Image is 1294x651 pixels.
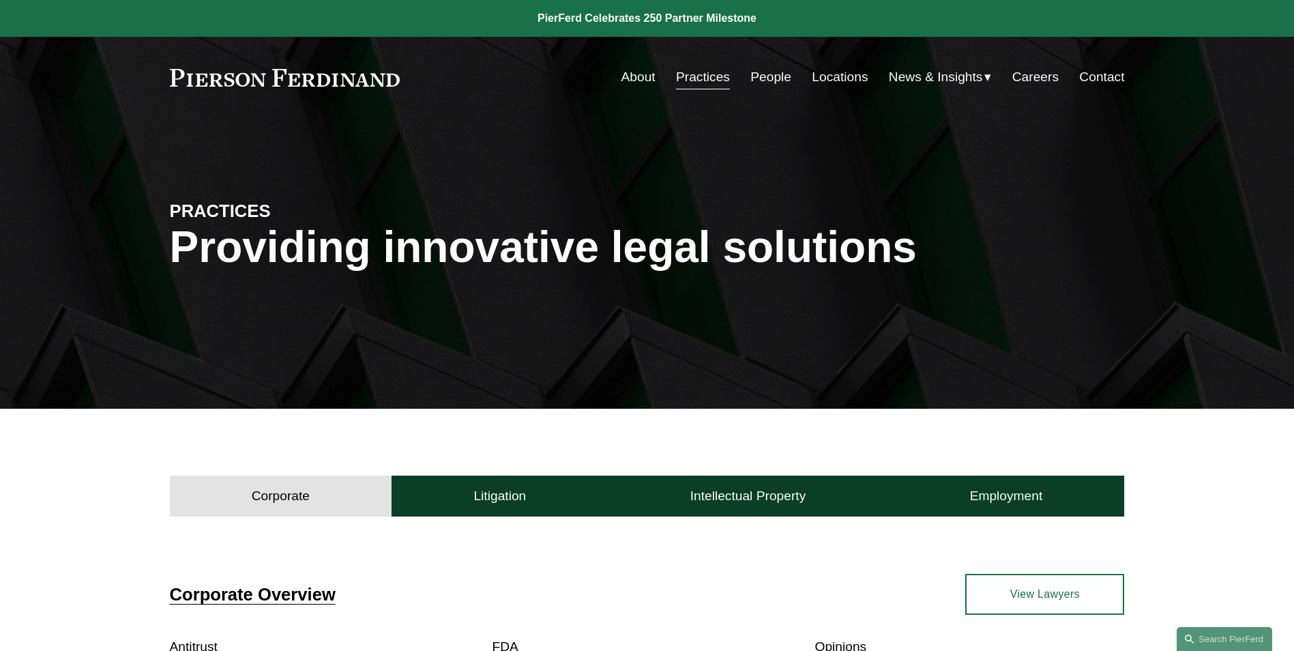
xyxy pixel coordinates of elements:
[1177,627,1272,651] a: Search this site
[1012,64,1059,90] a: Careers
[170,200,409,222] h4: PRACTICES
[965,574,1124,615] a: View Lawyers
[170,585,336,604] a: Corporate Overview
[676,64,730,90] a: Practices
[170,222,1125,272] h1: Providing innovative legal solutions
[812,64,868,90] a: Locations
[621,64,656,90] a: About
[889,64,992,90] a: folder dropdown
[970,488,1043,504] h4: Employment
[473,488,526,504] h4: Litigation
[1079,64,1124,90] a: Contact
[889,66,983,89] span: News & Insights
[750,64,791,90] a: People
[252,488,310,504] h4: Corporate
[690,488,806,504] h4: Intellectual Property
